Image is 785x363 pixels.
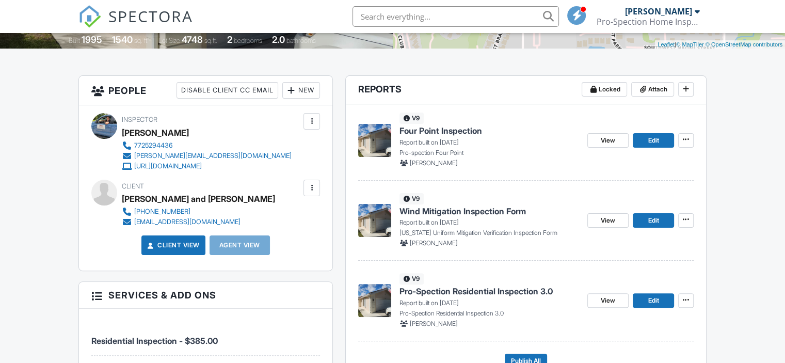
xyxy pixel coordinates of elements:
img: The Best Home Inspection Software - Spectora [78,5,101,28]
div: | [655,40,785,49]
li: Service: Residential Inspection [91,317,320,355]
span: Built [69,37,80,44]
div: 4748 [182,34,203,45]
div: [URL][DOMAIN_NAME] [134,162,202,170]
a: [EMAIL_ADDRESS][DOMAIN_NAME] [122,217,267,227]
div: [PERSON_NAME] [122,125,189,140]
span: sq.ft. [204,37,217,44]
h3: People [79,76,332,105]
span: sq. ft. [134,37,149,44]
div: New [282,82,320,99]
a: 7725294436 [122,140,292,151]
a: [PHONE_NUMBER] [122,207,267,217]
span: Inspector [122,116,157,123]
span: bedrooms [234,37,262,44]
div: [PERSON_NAME] and [PERSON_NAME] [122,191,275,207]
a: Client View [145,240,200,250]
div: [PHONE_NUMBER] [134,208,190,216]
div: 1995 [82,34,102,45]
a: © MapTiler [676,41,704,48]
input: Search everything... [353,6,559,27]
span: SPECTORA [108,5,193,27]
div: 1540 [112,34,133,45]
div: Pro-Spection Home Inspections LLC. [597,17,700,27]
span: Lot Size [158,37,180,44]
div: [PERSON_NAME] [625,6,692,17]
div: 2 [227,34,232,45]
a: Leaflet [658,41,675,48]
div: [PERSON_NAME][EMAIL_ADDRESS][DOMAIN_NAME] [134,152,292,160]
span: Residential Inspection - $385.00 [91,336,218,346]
span: Client [122,182,144,190]
div: [EMAIL_ADDRESS][DOMAIN_NAME] [134,218,241,226]
a: [PERSON_NAME][EMAIL_ADDRESS][DOMAIN_NAME] [122,151,292,161]
div: 7725294436 [134,141,173,150]
a: [URL][DOMAIN_NAME] [122,161,292,171]
div: Disable Client CC Email [177,82,278,99]
a: © OpenStreetMap contributors [706,41,782,48]
div: 2.0 [272,34,285,45]
span: bathrooms [286,37,316,44]
h3: Services & Add ons [79,282,332,309]
a: SPECTORA [78,14,193,36]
